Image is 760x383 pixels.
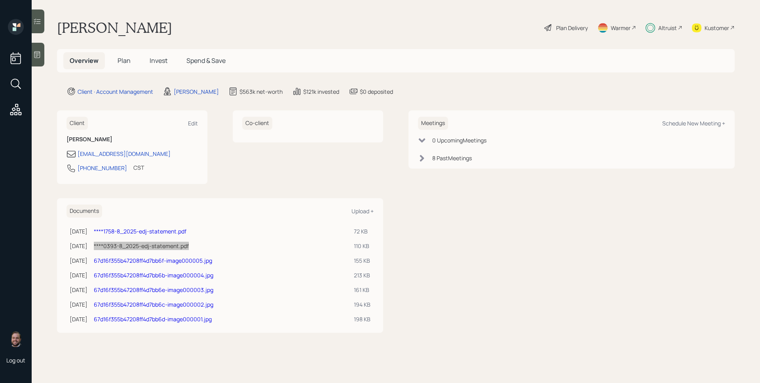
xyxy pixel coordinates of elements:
a: 67d16f355b47208ff4d7bb6c-image000002.jpg [94,301,213,308]
a: ****0393-8_2025-edj-statement.pdf [94,242,189,250]
a: 67d16f355b47208ff4d7bb6f-image000005.jpg [94,257,212,264]
div: Schedule New Meeting + [662,119,725,127]
div: 198 KB [354,315,370,323]
div: [DATE] [70,227,87,235]
div: [DATE] [70,286,87,294]
div: 161 KB [354,286,370,294]
div: [DATE] [70,315,87,323]
span: Overview [70,56,99,65]
h6: Co-client [242,117,272,130]
div: 213 KB [354,271,370,279]
h6: Documents [66,205,102,218]
div: [DATE] [70,300,87,309]
div: $121k invested [303,87,339,96]
div: Log out [6,356,25,364]
div: $0 deposited [360,87,393,96]
div: [DATE] [70,242,87,250]
div: Edit [188,119,198,127]
div: [PERSON_NAME] [174,87,219,96]
div: 155 KB [354,256,370,265]
h6: Client [66,117,88,130]
div: Kustomer [705,24,729,32]
div: 0 Upcoming Meeting s [432,136,486,144]
div: 72 KB [354,227,370,235]
span: Plan [118,56,131,65]
div: Altruist [658,24,677,32]
img: james-distasi-headshot.png [8,331,24,347]
span: Spend & Save [186,56,226,65]
span: Invest [150,56,167,65]
div: 194 KB [354,300,370,309]
a: ****1758-8_2025-edj-statement.pdf [94,228,186,235]
a: 67d16f355b47208ff4d7bb6d-image000001.jpg [94,315,212,323]
div: 8 Past Meeting s [432,154,472,162]
div: [DATE] [70,271,87,279]
div: [EMAIL_ADDRESS][DOMAIN_NAME] [78,150,171,158]
div: Warmer [611,24,631,32]
div: Upload + [351,207,374,215]
div: Plan Delivery [556,24,588,32]
div: [DATE] [70,256,87,265]
a: 67d16f355b47208ff4d7bb6e-image000003.jpg [94,286,213,294]
div: [PHONE_NUMBER] [78,164,127,172]
div: Client · Account Management [78,87,153,96]
div: 110 KB [354,242,370,250]
h6: [PERSON_NAME] [66,136,198,143]
a: 67d16f355b47208ff4d7bb6b-image000004.jpg [94,271,213,279]
h1: [PERSON_NAME] [57,19,172,36]
div: CST [133,163,144,172]
h6: Meetings [418,117,448,130]
div: $563k net-worth [239,87,283,96]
